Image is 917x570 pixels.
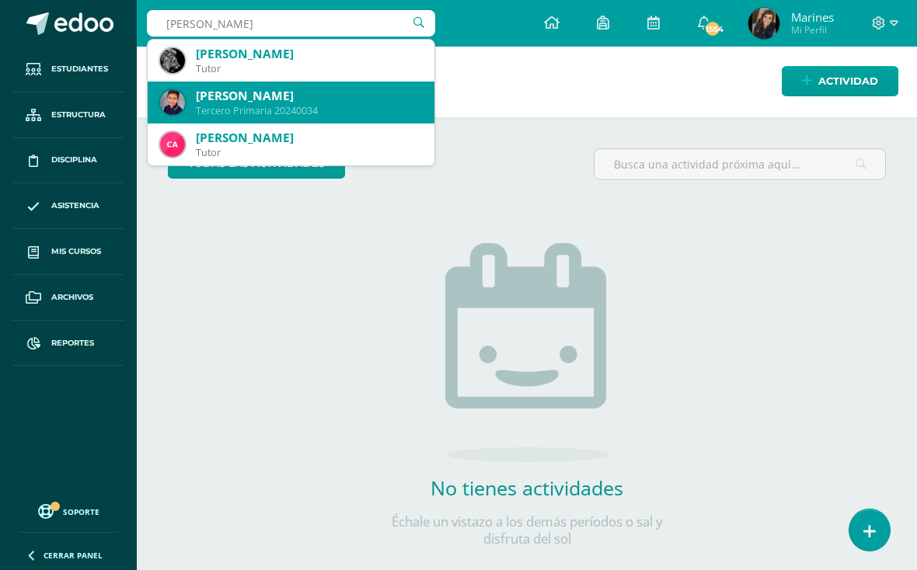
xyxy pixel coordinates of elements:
p: Échale un vistazo a los demás períodos o sal y disfruta del sol [371,513,682,547]
span: Mi Perfil [791,23,834,36]
span: Actividad [818,67,878,96]
div: Tutor [196,146,422,159]
span: Mis cursos [51,245,101,258]
span: 1554 [704,20,721,37]
span: Estudiantes [51,63,108,75]
input: Busca una actividad próxima aquí... [594,149,885,179]
span: Estructura [51,109,106,121]
span: Disciplina [51,154,97,166]
a: Estudiantes [12,47,124,92]
span: Asistencia [51,200,99,212]
h1: Actividades [155,47,898,117]
span: Soporte [63,506,99,517]
div: Tercero Primaria 20240034 [196,104,422,117]
a: Disciplina [12,138,124,184]
a: Asistencia [12,183,124,229]
img: 6e7c6cdcf5a2cc5d1e0f2430651f9a35.png [160,90,185,115]
span: Cerrar panel [44,550,103,561]
div: [PERSON_NAME] [196,130,422,146]
a: Archivos [12,275,124,321]
div: Tutor [196,62,422,75]
a: Actividad [782,66,898,96]
img: 605e646b819ee29ec80621c3529df381.png [748,8,779,39]
a: Reportes [12,321,124,367]
span: Archivos [51,291,93,304]
a: Soporte [19,500,118,521]
span: Reportes [51,337,94,349]
img: 12bab92d011a41433f5cf199f6599171.png [160,132,185,157]
img: a3c1a02f10c651eb399a93600b16dfbb.png [160,48,185,73]
a: Estructura [12,92,124,138]
div: [PERSON_NAME] [196,88,422,104]
span: Marines [791,9,834,25]
img: no_activities.png [445,243,608,462]
a: Mis cursos [12,229,124,275]
h2: No tienes actividades [371,474,682,501]
div: [PERSON_NAME] [196,46,422,62]
input: Busca un usuario... [147,10,435,36]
